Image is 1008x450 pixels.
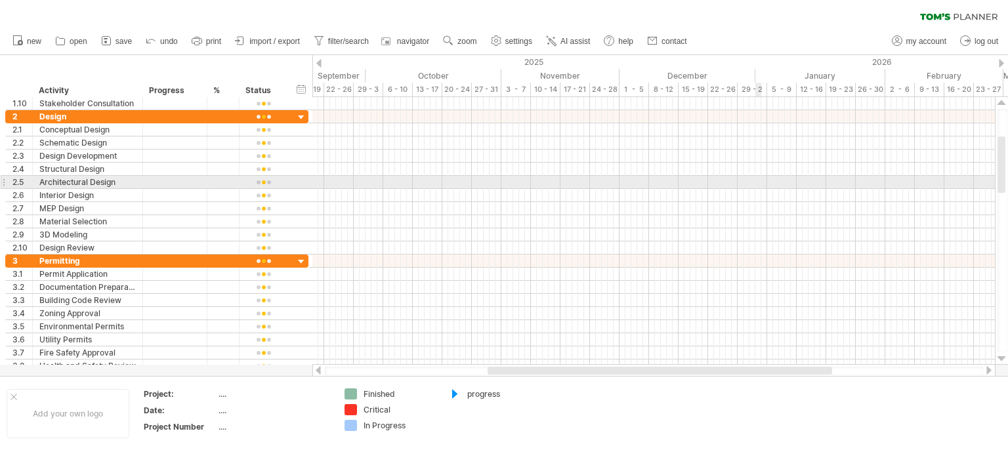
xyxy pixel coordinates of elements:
div: 3.3 [12,294,32,306]
a: new [9,33,45,50]
div: Stakeholder Consultation [39,97,136,110]
div: Utility Permits [39,333,136,346]
span: log out [975,37,998,46]
div: .... [219,405,329,416]
div: 26 - 30 [856,83,885,96]
div: 3.5 [12,320,32,333]
div: 23 - 27 [974,83,1003,96]
div: December 2025 [619,69,755,83]
span: import / export [249,37,300,46]
a: zoom [440,33,480,50]
div: 16 - 20 [944,83,974,96]
div: Design Development [39,150,136,162]
a: print [188,33,225,50]
div: 2.8 [12,215,32,228]
div: 3.7 [12,346,32,359]
div: % [213,84,232,97]
span: new [27,37,41,46]
div: Add your own logo [7,389,129,438]
div: 2.3 [12,150,32,162]
a: import / export [232,33,304,50]
div: Zoning Approval [39,307,136,319]
div: 2.1 [12,123,32,136]
div: Status [245,84,280,97]
span: navigator [397,37,429,46]
div: 10 - 14 [531,83,560,96]
div: 15 - 19 [679,83,708,96]
span: filter/search [328,37,369,46]
div: 9 - 13 [915,83,944,96]
span: contact [661,37,687,46]
div: Health and Safety Review [39,359,136,372]
div: Progress [149,84,199,97]
div: January 2026 [755,69,885,83]
div: 2 - 6 [885,83,915,96]
div: 3.1 [12,268,32,280]
div: Environmental Permits [39,320,136,333]
div: 6 - 10 [383,83,413,96]
div: Design [39,110,136,123]
a: help [600,33,637,50]
span: help [618,37,633,46]
div: In Progress [364,420,435,431]
div: Structural Design [39,163,136,175]
a: log out [957,33,1002,50]
a: save [98,33,136,50]
div: 1 - 5 [619,83,649,96]
a: undo [142,33,182,50]
div: Documentation Preparation [39,281,136,293]
div: Architectural Design [39,176,136,188]
div: 2.4 [12,163,32,175]
div: 12 - 16 [797,83,826,96]
div: 27 - 31 [472,83,501,96]
div: Permitting [39,255,136,267]
div: 20 - 24 [442,83,472,96]
div: 13 - 17 [413,83,442,96]
div: 3.6 [12,333,32,346]
div: 29 - 3 [354,83,383,96]
div: October 2025 [366,69,501,83]
div: .... [219,421,329,432]
a: open [52,33,91,50]
div: Date: [144,405,216,416]
div: Permit Application [39,268,136,280]
div: November 2025 [501,69,619,83]
div: Building Code Review [39,294,136,306]
div: 2.7 [12,202,32,215]
a: navigator [379,33,433,50]
div: 3.2 [12,281,32,293]
div: Material Selection [39,215,136,228]
div: 2 [12,110,32,123]
div: Design Review [39,241,136,254]
span: open [70,37,87,46]
a: AI assist [543,33,594,50]
div: Schematic Design [39,136,136,149]
span: AI assist [560,37,590,46]
div: MEP Design [39,202,136,215]
div: 29 - 2 [738,83,767,96]
div: progress [467,388,539,399]
span: my account [906,37,946,46]
div: February 2026 [885,69,1003,83]
div: 8 - 12 [649,83,679,96]
div: 1.10 [12,97,32,110]
div: 3.8 [12,359,32,372]
div: Conceptual Design [39,123,136,136]
div: 3 [12,255,32,267]
div: Interior Design [39,189,136,201]
div: 2.2 [12,136,32,149]
div: 2.5 [12,176,32,188]
a: settings [488,33,536,50]
a: my account [889,33,950,50]
div: 3.4 [12,307,32,319]
a: filter/search [310,33,373,50]
div: 22 - 26 [708,83,738,96]
div: 3 - 7 [501,83,531,96]
div: 2.9 [12,228,32,241]
div: 2.6 [12,189,32,201]
div: 2.10 [12,241,32,254]
div: Project Number [144,421,216,432]
div: 22 - 26 [324,83,354,96]
span: settings [505,37,532,46]
div: Critical [364,404,435,415]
